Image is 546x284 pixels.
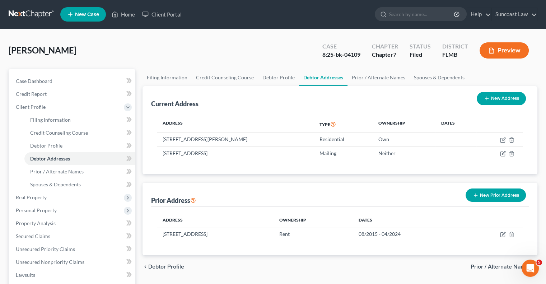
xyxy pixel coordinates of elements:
[11,60,112,74] div: In the meantime, these articles might help:
[16,194,47,200] span: Real Property
[16,272,35,278] span: Lawsuits
[6,177,118,228] div: Hi [PERSON_NAME]! You should be able to select "Yes"inClient Profile > Joint Debtor Profile > "Do...
[50,142,117,148] span: More in the Help Center
[22,136,137,154] a: More in the Help Center
[536,260,542,265] span: 5
[16,259,84,265] span: Unsecured Nonpriority Claims
[410,42,431,51] div: Status
[471,264,537,270] button: Prior / Alternate Names chevron_right
[126,3,139,16] div: Close
[29,124,70,130] strong: All Cases View
[35,4,60,9] h1: Operator
[16,91,47,97] span: Credit Report
[30,181,81,187] span: Spouses & Dependents
[10,230,135,243] a: Secured Claims
[347,69,410,86] a: Prior / Alternate Names
[10,243,135,256] a: Unsecured Priority Claims
[480,42,529,59] button: Preview
[466,188,526,202] button: New Prior Address
[24,126,135,139] a: Credit Counseling Course
[22,161,29,168] img: Profile image for Lindsey
[10,75,135,88] a: Case Dashboard
[123,226,135,238] button: Send a message…
[30,168,84,174] span: Prior / Alternate Names
[258,69,299,86] a: Debtor Profile
[11,188,111,215] b: Client Profile > Joint Debtor Profile > "Does joint debtor have a different address than debtor?
[157,227,274,241] td: [STREET_ADDRESS]
[31,162,122,168] div: joined the conversation
[10,269,135,281] a: Lawsuits
[477,92,526,105] button: New Address
[148,264,184,270] span: Debtor Profile
[16,246,75,252] span: Unsecured Priority Claims
[16,220,56,226] span: Property Analysis
[143,69,192,86] a: Filing Information
[373,146,435,160] td: Neither
[31,162,71,167] b: [PERSON_NAME]
[6,0,138,56] div: Operator says…
[314,132,373,146] td: Residential
[467,8,491,21] a: Help
[6,177,138,243] div: Lindsey says…
[299,69,347,86] a: Debtor Addresses
[30,117,71,123] span: Filing Information
[10,217,135,230] a: Property Analysis
[157,213,274,227] th: Address
[373,116,435,132] th: Ownership
[143,264,148,270] i: chevron_left
[11,229,17,235] button: Emoji picker
[435,116,476,132] th: Dates
[16,104,46,110] span: Client Profile
[6,0,118,55] div: You’ll get replies here and in your email:✉️[EMAIL_ADDRESS][DOMAIN_NAME]The team will be back🕒In ...
[157,116,314,132] th: Address
[492,8,537,21] a: Suncoast Law
[143,264,184,270] button: chevron_left Debtor Profile
[37,188,47,194] b: Yes
[112,3,126,17] button: Home
[192,69,258,86] a: Credit Counseling Course
[24,178,135,191] a: Spouses & Dependents
[10,88,135,101] a: Credit Report
[442,42,468,51] div: District
[322,51,360,59] div: 8:25-bk-04109
[157,132,314,146] td: [STREET_ADDRESS][PERSON_NAME]
[24,165,135,178] a: Prior / Alternate Names
[24,152,135,165] a: Debtor Addresses
[10,256,135,269] a: Unsecured Nonpriority Claims
[11,37,112,51] div: The team will be back 🕒
[6,139,17,151] img: Profile image for Operator
[22,98,137,117] div: Amendments
[157,146,314,160] td: [STREET_ADDRESS]
[410,51,431,59] div: Filed
[5,3,18,17] button: go back
[522,260,539,277] iframe: Intercom live chat
[75,12,99,17] span: New Case
[6,56,138,79] div: Operator says…
[22,79,137,98] div: Post Petition Filing
[353,227,463,241] td: 08/2015 - 04/2024
[410,69,469,86] a: Spouses & Dependents
[372,42,398,51] div: Chapter
[24,139,135,152] a: Debtor Profile
[373,132,435,146] td: Own
[6,56,118,78] div: In the meantime, these articles might help:
[29,105,67,111] strong: Amendments
[9,45,76,55] span: [PERSON_NAME]
[393,51,396,58] span: 7
[30,143,62,149] span: Debtor Profile
[6,214,137,226] textarea: Message…
[16,207,57,213] span: Personal Property
[322,42,360,51] div: Case
[389,8,455,21] input: Search by name...
[6,79,138,160] div: Operator says…
[23,229,28,235] button: Gif picker
[353,213,463,227] th: Dates
[139,8,185,21] a: Client Portal
[46,229,51,235] button: Start recording
[372,51,398,59] div: Chapter
[11,19,69,32] b: [EMAIL_ADDRESS][DOMAIN_NAME]
[151,196,196,205] div: Prior Address
[29,86,84,92] strong: Post Petition Filing
[274,227,353,241] td: Rent
[314,146,373,160] td: Mailing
